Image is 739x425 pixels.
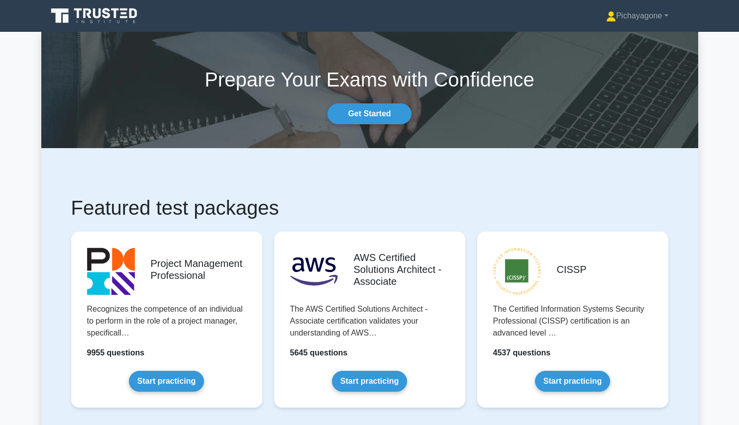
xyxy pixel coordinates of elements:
a: Start practicing [332,371,407,392]
h1: Featured test packages [71,196,668,220]
a: Get Started [327,103,411,124]
a: Pichayagone [582,6,692,26]
a: Start practicing [535,371,610,392]
a: Start practicing [129,371,204,392]
h1: Prepare Your Exams with Confidence [41,68,698,91]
